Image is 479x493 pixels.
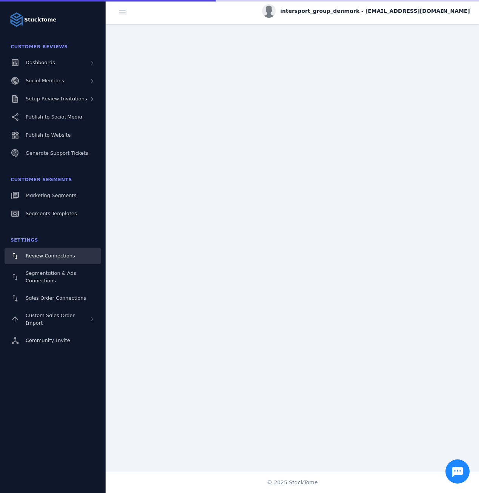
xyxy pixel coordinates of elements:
span: Dashboards [26,60,55,65]
span: Marketing Segments [26,193,76,198]
a: Marketing Segments [5,187,101,204]
img: Logo image [9,12,24,27]
span: Community Invite [26,337,70,343]
span: Sales Order Connections [26,295,86,301]
a: Review Connections [5,248,101,264]
span: Generate Support Tickets [26,150,88,156]
span: Social Mentions [26,78,64,83]
img: profile.jpg [262,4,276,18]
a: Segments Templates [5,205,101,222]
span: Segmentation & Ads Connections [26,270,76,283]
span: Customer Segments [11,177,72,182]
span: Custom Sales Order Import [26,313,75,326]
button: intersport_group_denmark - [EMAIL_ADDRESS][DOMAIN_NAME] [262,4,470,18]
a: Community Invite [5,332,101,349]
strong: StackTome [24,16,57,24]
a: Publish to Website [5,127,101,143]
a: Segmentation & Ads Connections [5,266,101,288]
a: Generate Support Tickets [5,145,101,162]
span: intersport_group_denmark - [EMAIL_ADDRESS][DOMAIN_NAME] [280,7,470,15]
span: Segments Templates [26,211,77,216]
span: Setup Review Invitations [26,96,87,102]
span: Review Connections [26,253,75,259]
span: Publish to Social Media [26,114,82,120]
span: Publish to Website [26,132,71,138]
span: Settings [11,237,38,243]
span: Customer Reviews [11,44,68,49]
a: Publish to Social Media [5,109,101,125]
span: © 2025 StackTome [267,479,318,487]
a: Sales Order Connections [5,290,101,307]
